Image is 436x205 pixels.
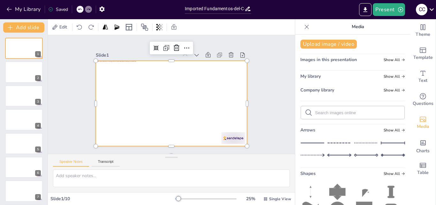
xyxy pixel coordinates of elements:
div: 1 [5,38,43,59]
span: Theme [416,31,430,38]
span: Table [417,169,429,176]
div: 2 [5,61,43,83]
div: 5 [35,146,41,152]
button: Transcript [92,160,120,167]
span: Show all [384,74,405,79]
input: Insert title [185,4,244,13]
div: 3 [5,85,43,106]
button: Export to PowerPoint [359,3,372,16]
button: My Library [5,4,43,14]
div: Add text boxes [410,65,436,88]
div: Add ready made slides [410,42,436,65]
span: Position [141,23,148,31]
div: 4 [5,109,43,130]
div: 5 [5,133,43,154]
div: 6 [35,170,41,176]
div: Saved [48,6,68,12]
div: 4 [35,123,41,129]
div: 7 [5,180,43,201]
span: Single View [269,196,291,201]
div: Slide 1 / 10 [50,196,175,202]
div: 3 [35,99,41,105]
div: 1 [35,51,41,57]
span: Shapes [300,170,316,177]
button: Add slide [3,22,44,33]
span: Show all [384,58,405,62]
div: 2 [35,75,41,81]
div: 6 [5,157,43,178]
div: Add images, graphics, shapes or video [410,111,436,134]
span: Arrows [300,127,315,133]
span: Images in this presentation [300,57,357,63]
span: My library [300,73,321,79]
div: Change the overall theme [410,19,436,42]
button: Speaker Notes [53,160,89,167]
span: Show all [384,128,405,132]
span: Media [417,123,429,130]
span: Company library [300,87,334,93]
div: Get real-time input from your audience [410,88,436,111]
div: Layout [124,22,134,32]
span: Questions [413,100,433,107]
button: C C [416,3,427,16]
span: Text [418,77,427,84]
button: Present [373,3,405,16]
span: Charts [416,147,430,154]
div: 25 % [243,196,258,202]
span: Show all [384,171,405,176]
div: Add charts and graphs [410,134,436,157]
p: Media [312,19,404,35]
input: Search images online [315,110,401,115]
div: 7 [35,194,41,200]
button: Upload image / video [300,40,357,49]
span: Template [413,54,433,61]
div: Add a table [410,157,436,180]
span: Edit [58,24,68,30]
div: Slide 1 [124,20,198,67]
div: C C [416,4,427,15]
span: Show all [384,88,405,92]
